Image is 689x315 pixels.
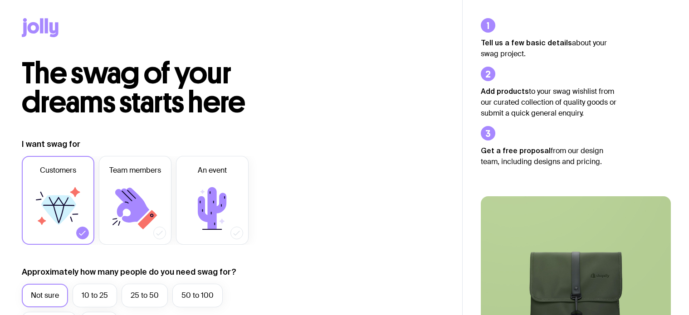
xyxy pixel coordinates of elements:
[198,165,227,176] span: An event
[109,165,161,176] span: Team members
[481,145,617,167] p: from our design team, including designs and pricing.
[122,284,168,307] label: 25 to 50
[481,87,529,95] strong: Add products
[22,284,68,307] label: Not sure
[73,284,117,307] label: 10 to 25
[481,86,617,119] p: to your swag wishlist from our curated collection of quality goods or submit a quick general enqu...
[22,139,80,150] label: I want swag for
[22,267,236,277] label: Approximately how many people do you need swag for?
[172,284,223,307] label: 50 to 100
[481,39,572,47] strong: Tell us a few basic details
[481,37,617,59] p: about your swag project.
[22,55,245,120] span: The swag of your dreams starts here
[481,146,551,155] strong: Get a free proposal
[40,165,76,176] span: Customers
